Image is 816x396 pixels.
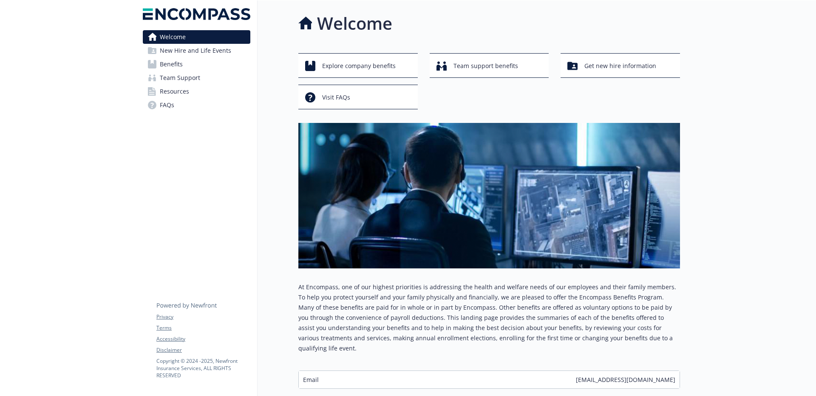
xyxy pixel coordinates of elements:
[143,44,250,57] a: New Hire and Life Events
[298,53,418,78] button: Explore company benefits
[143,85,250,98] a: Resources
[143,57,250,71] a: Benefits
[160,30,186,44] span: Welcome
[156,313,250,321] a: Privacy
[322,89,350,105] span: Visit FAQs
[160,57,183,71] span: Benefits
[453,58,518,74] span: Team support benefits
[156,357,250,379] p: Copyright © 2024 - 2025 , Newfront Insurance Services, ALL RIGHTS RESERVED
[143,98,250,112] a: FAQs
[156,324,250,332] a: Terms
[156,346,250,354] a: Disclaimer
[160,85,189,98] span: Resources
[143,30,250,44] a: Welcome
[143,71,250,85] a: Team Support
[160,44,231,57] span: New Hire and Life Events
[156,335,250,343] a: Accessibility
[576,375,675,384] span: [EMAIL_ADDRESS][DOMAIN_NAME]
[298,123,680,268] img: overview page banner
[303,375,319,384] span: Email
[298,85,418,109] button: Visit FAQs
[430,53,549,78] button: Team support benefits
[160,98,174,112] span: FAQs
[584,58,656,74] span: Get new hire information
[317,11,392,36] h1: Welcome
[322,58,396,74] span: Explore company benefits
[561,53,680,78] button: Get new hire information
[160,71,200,85] span: Team Support
[298,282,680,353] p: At Encompass, one of our highest priorities is addressing the health and welfare needs of our emp...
